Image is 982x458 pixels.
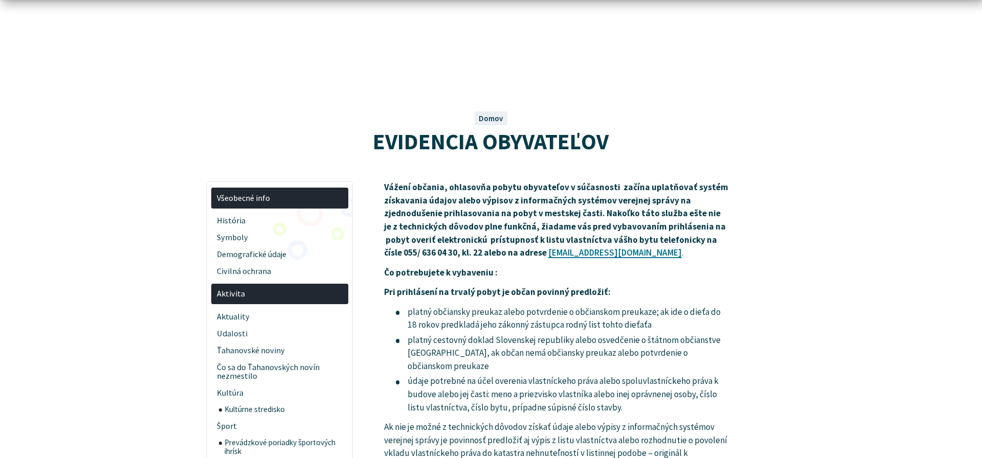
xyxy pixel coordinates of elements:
[211,263,348,280] a: Civilná ochrana
[217,229,342,246] span: Symboly
[396,375,729,414] li: údaje potrebné na účel overenia vlastníckeho práva alebo spoluvlastníckeho práva k budove alebo j...
[217,308,342,325] span: Aktuality
[211,229,348,246] a: Symboly
[211,246,348,263] a: Demografické údaje
[211,284,348,305] a: Aktivita
[211,385,348,402] a: Kultúra
[384,267,498,278] strong: Čo potrebujete k vybaveniu :
[211,213,348,230] a: História
[548,247,682,258] a: [EMAIL_ADDRESS][DOMAIN_NAME]
[217,263,342,280] span: Civilná ochrana
[217,342,342,359] span: Ťahanovské noviny
[373,127,609,155] span: EVIDENCIA OBYVATEĽOV
[479,113,503,123] a: Domov
[211,342,348,359] a: Ťahanovské noviny
[217,385,342,402] span: Kultúra
[217,213,342,230] span: História
[211,308,348,325] a: Aktuality
[404,247,547,258] strong: 055/ 636 04 30, kl. 22 alebo na adrese
[396,334,729,373] li: platný cestovný doklad Slovenskej republiky alebo osvedčenie o štátnom občianstve [GEOGRAPHIC_DAT...
[217,246,342,263] span: Demografické údaje
[225,402,342,418] span: Kultúrne stredisko
[384,181,729,260] p: .
[217,286,342,303] span: Aktivita
[211,325,348,342] a: Udalosti
[396,306,729,332] li: platný občiansky preukaz alebo potvrdenie o občianskom preukaze; ak ide o dieťa do 18 rokov predk...
[384,286,611,297] strong: Pri prihlásení na trvalý pobyt je občan povinný predložiť:
[217,325,342,342] span: Udalosti
[219,402,348,418] a: Kultúrne stredisko
[384,181,728,258] strong: Vážení občania, ohlasovňa pobytu obyvateľov v súčasnosti začína uplatňovať systém získavania údaj...
[211,359,348,385] a: Čo sa do Ťahanovských novín nezmestilo
[217,190,342,207] span: Všeobecné info
[217,418,342,435] span: Šport
[211,418,348,435] a: Šport
[211,188,348,209] a: Všeobecné info
[217,359,342,385] span: Čo sa do Ťahanovských novín nezmestilo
